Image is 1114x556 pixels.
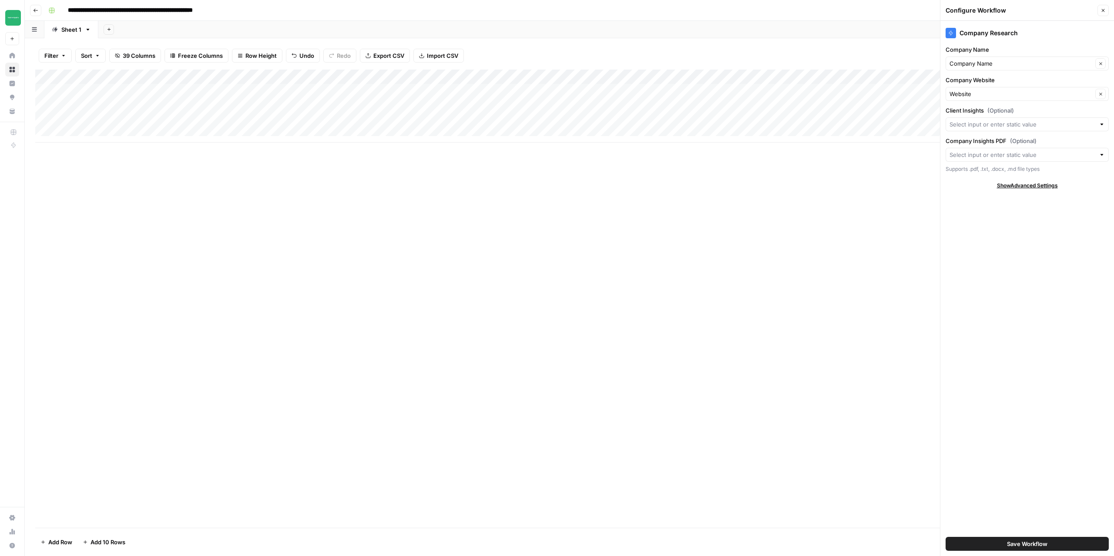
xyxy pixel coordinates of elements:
button: Freeze Columns [164,49,228,63]
button: Import CSV [413,49,464,63]
span: Show Advanced Settings [997,182,1058,190]
div: Sheet 1 [61,25,81,34]
a: Browse [5,63,19,77]
div: Supports .pdf, .txt, .docx, .md file types [946,165,1109,173]
button: 39 Columns [109,49,161,63]
span: Export CSV [373,51,404,60]
button: Help + Support [5,539,19,553]
span: Undo [299,51,314,60]
span: Redo [337,51,351,60]
a: Insights [5,77,19,90]
span: Row Height [245,51,277,60]
a: Sheet 1 [44,21,98,38]
button: Export CSV [360,49,410,63]
button: Add Row [35,535,77,549]
label: Company Name [946,45,1109,54]
span: Import CSV [427,51,458,60]
span: Sort [81,51,92,60]
button: Filter [39,49,72,63]
input: Select input or enter static value [950,120,1095,129]
button: Workspace: Team Empathy [5,7,19,29]
img: Team Empathy Logo [5,10,21,26]
input: Company Name [950,59,1093,68]
a: Opportunities [5,90,19,104]
span: Add Row [48,538,72,546]
a: Settings [5,511,19,525]
div: Company Research [946,28,1109,38]
button: Row Height [232,49,282,63]
label: Company Insights PDF [946,137,1109,145]
input: Website [950,90,1093,98]
a: Usage [5,525,19,539]
span: Freeze Columns [178,51,223,60]
button: Add 10 Rows [77,535,131,549]
label: Company Website [946,76,1109,84]
button: Save Workflow [946,537,1109,551]
a: Home [5,49,19,63]
span: (Optional) [1010,137,1037,145]
span: Filter [44,51,58,60]
button: Sort [75,49,106,63]
span: 39 Columns [123,51,155,60]
input: Select input or enter static value [950,150,1095,159]
a: Your Data [5,104,19,118]
button: Undo [286,49,320,63]
button: Redo [323,49,356,63]
span: (Optional) [987,106,1014,115]
span: Add 10 Rows [91,538,125,546]
label: Client Insights [946,106,1109,115]
span: Save Workflow [1007,539,1047,548]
